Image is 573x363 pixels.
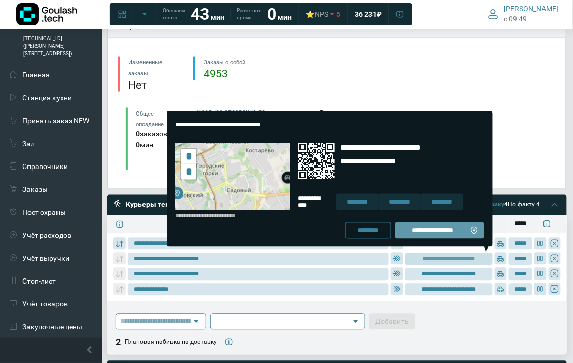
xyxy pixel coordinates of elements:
div: мин [136,140,182,151]
div: Среднее опоздание по маршрутизации: [197,108,304,127]
div: заказов [136,129,182,140]
span: 5 [336,10,340,19]
a: Zoom in [181,149,196,164]
a: ⭐NPS 5 [300,5,347,23]
div: 2 [116,336,121,349]
div: Курьеры текущей смены [126,200,213,210]
span: мин [211,13,224,21]
a: 4953 [204,68,228,80]
span: Обещаем гостю [163,7,185,21]
strong: 0 [136,141,140,149]
span: Добавить [376,317,409,326]
strong: 0 [267,5,276,24]
div: Вся кухня: % [320,108,365,129]
span: Расчетное время [237,7,261,21]
a: Обещаем гостю 43 мин Расчетное время 0 мин [157,5,298,23]
button: Добавить [369,314,415,330]
span: [PERSON_NAME] [504,4,559,13]
div: ⭐ [306,10,328,19]
span: Измененные заказы [128,59,162,77]
button: [PERSON_NAME] c 09:49 [482,2,565,26]
span: ₽ [377,10,382,19]
div: По факту 4 [472,201,540,209]
span: NPS [314,10,328,18]
div: Плановая набивка на доставку [125,338,217,347]
span: Заказы с собой [204,59,245,66]
strong: 43 [191,5,209,24]
span: c 09:49 [504,14,527,24]
strong: 0 [136,130,140,138]
small: Общее опоздание [136,110,164,128]
img: Логотип компании Goulash.tech [16,3,77,25]
a: Zoom out [181,164,196,180]
strong: Нет [128,79,147,91]
span: 36 231 [355,10,377,19]
a: 36 231 ₽ [349,5,388,23]
span: мин [278,13,292,21]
